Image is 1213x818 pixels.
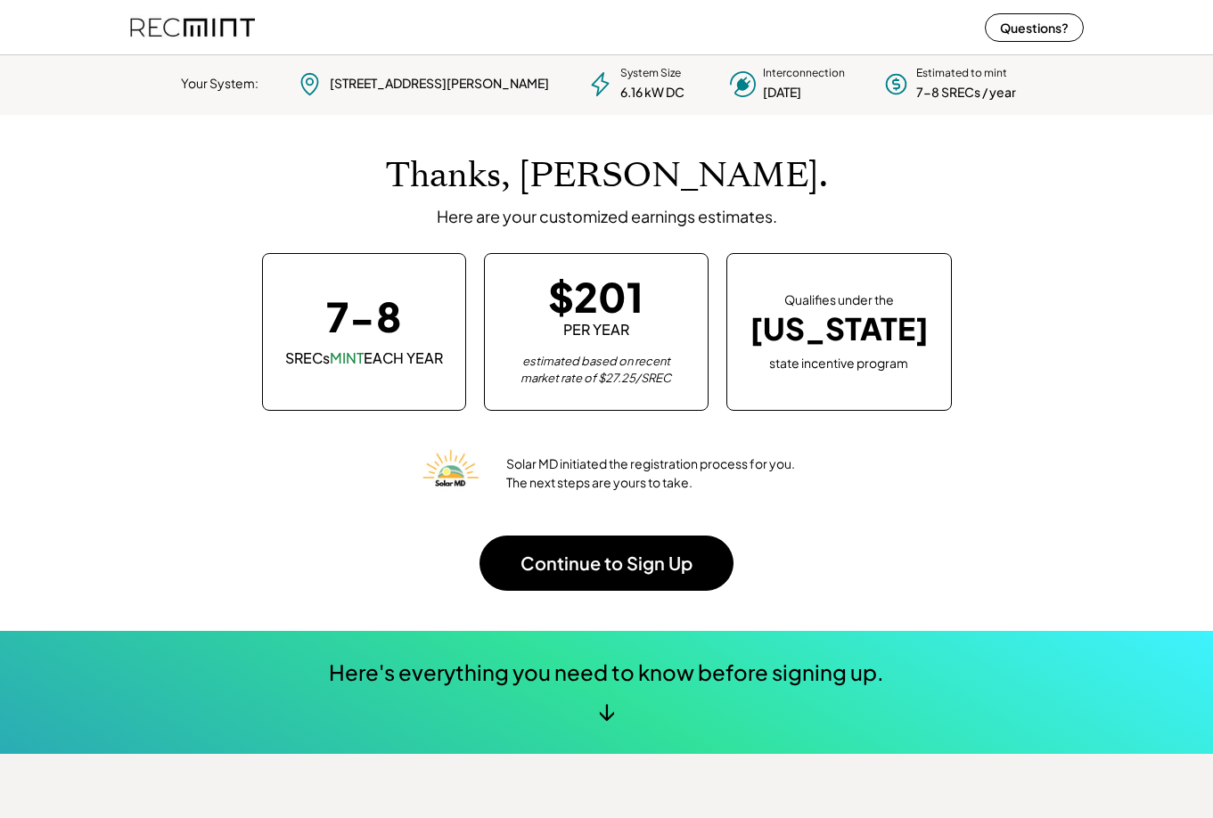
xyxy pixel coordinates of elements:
div: [DATE] [763,84,801,102]
div: PER YEAR [563,320,629,339]
img: Solar%20MD%20LOgo.png [417,438,488,509]
div: Qualifies under the [784,291,894,309]
div: [STREET_ADDRESS][PERSON_NAME] [330,75,549,93]
div: ↓ [598,698,615,724]
img: recmint-logotype%403x%20%281%29.jpeg [130,4,255,51]
div: SRECs EACH YEAR [285,348,443,368]
button: Questions? [985,13,1084,42]
div: Estimated to mint [916,66,1007,81]
div: state incentive program [769,352,908,372]
font: MINT [330,348,364,367]
div: 7-8 [326,296,401,336]
div: System Size [620,66,681,81]
div: Your System: [181,75,258,93]
button: Continue to Sign Up [479,536,734,591]
div: $201 [548,276,643,316]
div: [US_STATE] [750,311,929,348]
div: 6.16 kW DC [620,84,684,102]
div: Here are your customized earnings estimates. [437,206,777,226]
h1: Thanks, [PERSON_NAME]. [386,155,828,197]
div: estimated based on recent market rate of $27.25/SREC [507,353,685,388]
div: Solar MD initiated the registration process for you. The next steps are yours to take. [506,454,797,492]
div: 7-8 SRECs / year [916,84,1016,102]
div: Interconnection [763,66,845,81]
div: Here's everything you need to know before signing up. [329,658,884,688]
